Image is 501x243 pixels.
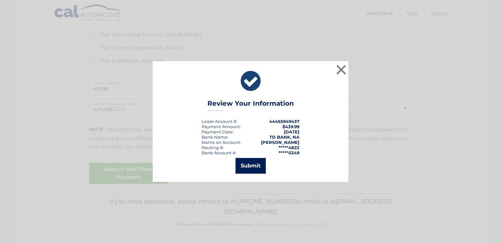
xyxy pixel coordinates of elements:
[269,134,299,140] strong: TD BANK, NA
[202,119,237,124] div: Lease Account #:
[235,158,266,174] button: Submit
[284,129,299,134] span: [DATE]
[202,150,236,155] div: Bank Account #:
[335,63,348,76] button: ×
[202,145,224,150] div: Routing #:
[202,134,228,140] div: Bank Name:
[261,140,299,145] strong: [PERSON_NAME]
[269,119,299,124] strong: 44455949437
[282,124,299,129] span: $439.99
[202,129,234,134] div: :
[207,99,294,111] h3: Review Your Information
[202,129,233,134] span: Payment Date
[202,124,241,129] div: Payment Amount:
[202,140,241,145] div: Name on Account:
